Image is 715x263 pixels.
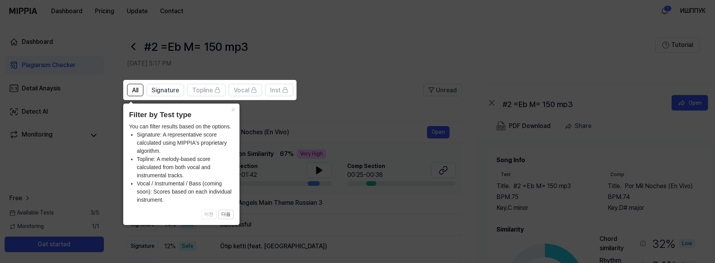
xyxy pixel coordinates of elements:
button: Vocal [229,84,262,96]
li: Topline: A melody-based score calculated from both vocal and instrumental tracks. [137,155,234,180]
header: Filter by Test type [129,109,234,121]
button: Inst [265,84,293,96]
button: Topline [187,84,226,96]
button: 다음 [218,210,234,219]
span: Vocal [234,86,249,95]
button: Close [227,104,239,114]
button: All [127,84,143,96]
span: All [132,86,138,95]
div: You can filter results based on the options. [129,123,234,204]
button: Signature [146,84,184,96]
li: Vocal / Instrumental / Bass (coming soon): Scores based on each individual instrument. [137,180,234,204]
span: Topline [192,86,213,95]
li: Signature: A representative score calculated using MIPPIA's proprietary algorithm. [137,131,234,155]
span: Signature [152,86,179,95]
span: Inst [270,86,281,95]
